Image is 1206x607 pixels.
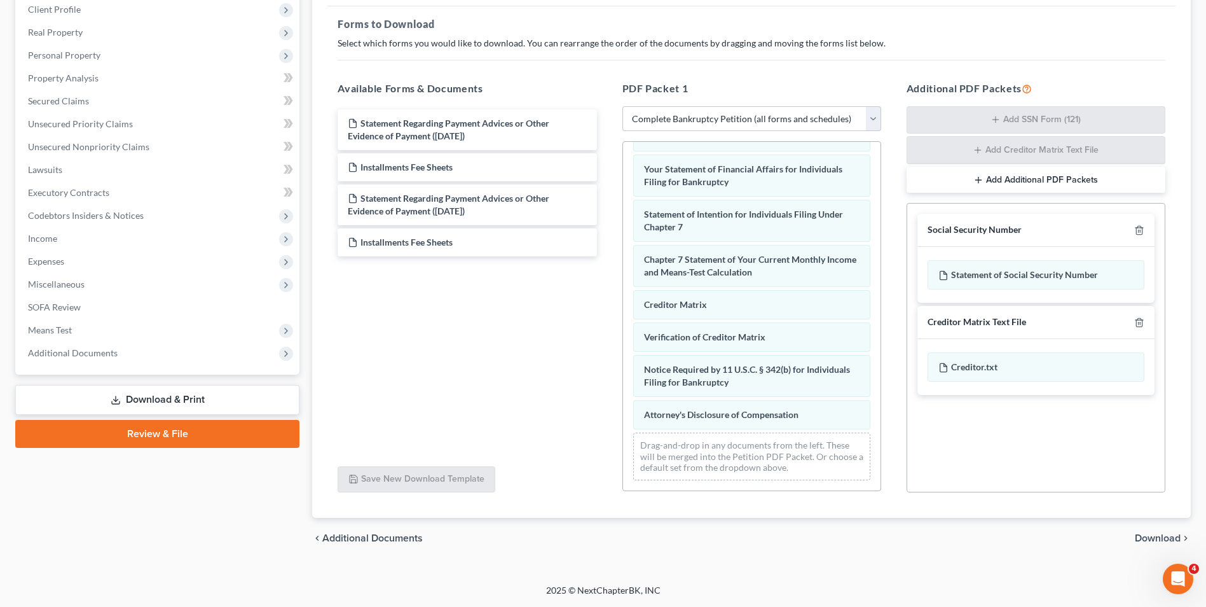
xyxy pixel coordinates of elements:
[928,352,1144,382] div: Creditor.txt
[928,260,1144,290] div: Statement of Social Security Number
[644,299,707,310] span: Creditor Matrix
[28,4,81,15] span: Client Profile
[338,466,495,493] button: Save New Download Template
[28,118,133,129] span: Unsecured Priority Claims
[18,67,299,90] a: Property Analysis
[18,296,299,319] a: SOFA Review
[644,164,842,187] span: Your Statement of Financial Affairs for Individuals Filing for Bankruptcy
[28,256,64,267] span: Expenses
[907,136,1165,164] button: Add Creditor Matrix Text File
[18,136,299,158] a: Unsecured Nonpriority Claims
[928,224,1022,236] div: Social Security Number
[1181,533,1191,543] i: chevron_right
[28,141,149,152] span: Unsecured Nonpriority Claims
[15,420,299,448] a: Review & File
[633,433,870,480] div: Drag-and-drop in any documents from the left. These will be merged into the Petition PDF Packet. ...
[1163,564,1193,594] iframe: Intercom live chat
[312,533,423,543] a: chevron_left Additional Documents
[28,27,83,38] span: Real Property
[348,193,549,216] span: Statement Regarding Payment Advices or Other Evidence of Payment ([DATE])
[644,331,765,342] span: Verification of Creditor Matrix
[28,73,99,83] span: Property Analysis
[312,533,322,543] i: chevron_left
[928,316,1026,328] div: Creditor Matrix Text File
[28,50,100,60] span: Personal Property
[907,106,1165,134] button: Add SSN Form (121)
[907,81,1165,96] h5: Additional PDF Packets
[28,347,118,358] span: Additional Documents
[1135,533,1181,543] span: Download
[18,158,299,181] a: Lawsuits
[15,385,299,415] a: Download & Print
[28,233,57,244] span: Income
[622,81,881,96] h5: PDF Packet 1
[28,324,72,335] span: Means Test
[28,210,144,221] span: Codebtors Insiders & Notices
[18,181,299,204] a: Executory Contracts
[28,279,85,290] span: Miscellaneous
[28,302,81,312] span: SOFA Review
[18,113,299,136] a: Unsecured Priority Claims
[644,409,798,420] span: Attorney's Disclosure of Compensation
[28,187,109,198] span: Executory Contracts
[1189,564,1199,574] span: 4
[28,164,62,175] span: Lawsuits
[644,254,856,277] span: Chapter 7 Statement of Your Current Monthly Income and Means-Test Calculation
[360,237,453,248] span: Installments Fee Sheets
[348,118,549,141] span: Statement Regarding Payment Advices or Other Evidence of Payment ([DATE])
[644,209,843,232] span: Statement of Intention for Individuals Filing Under Chapter 7
[28,95,89,106] span: Secured Claims
[338,17,1165,32] h5: Forms to Download
[18,90,299,113] a: Secured Claims
[907,167,1165,193] button: Add Additional PDF Packets
[1135,533,1191,543] button: Download chevron_right
[241,584,966,607] div: 2025 © NextChapterBK, INC
[338,37,1165,50] p: Select which forms you would like to download. You can rearrange the order of the documents by dr...
[322,533,423,543] span: Additional Documents
[360,162,453,172] span: Installments Fee Sheets
[644,364,850,387] span: Notice Required by 11 U.S.C. § 342(b) for Individuals Filing for Bankruptcy
[338,81,596,96] h5: Available Forms & Documents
